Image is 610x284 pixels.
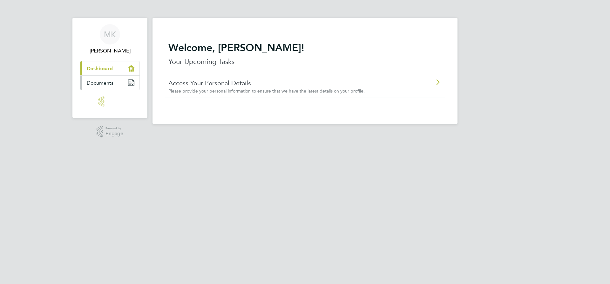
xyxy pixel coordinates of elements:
span: Powered by [105,126,123,131]
a: Dashboard [80,61,139,75]
span: Engage [105,131,123,136]
a: Go to home page [80,96,140,107]
span: MK [104,30,116,38]
img: engage-logo-retina.png [98,96,121,107]
p: Your Upcoming Tasks [168,57,442,67]
a: MK[PERSON_NAME] [80,24,140,55]
span: Documents [87,80,113,86]
span: Maximilian Karenga [80,47,140,55]
a: Powered byEngage [97,126,124,138]
h2: Welcome, [PERSON_NAME]! [168,41,442,54]
a: Documents [80,76,139,90]
span: Dashboard [87,66,113,72]
span: Please provide your personal information to ensure that we have the latest details on your profile. [168,88,365,94]
a: Access Your Personal Details [168,79,406,87]
nav: Main navigation [72,18,147,118]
